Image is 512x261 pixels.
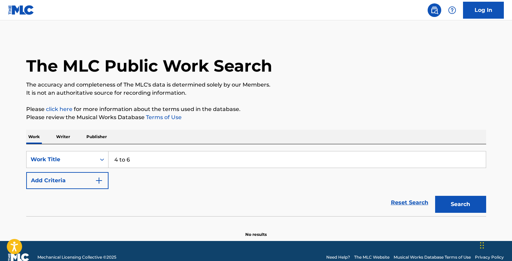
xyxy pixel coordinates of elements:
div: Drag [480,235,484,256]
span: Mechanical Licensing Collective © 2025 [37,254,116,260]
p: No results [245,223,267,238]
p: Work [26,130,42,144]
form: Search Form [26,151,486,216]
a: The MLC Website [354,254,390,260]
a: click here [46,106,72,112]
img: 9d2ae6d4665cec9f34b9.svg [95,176,103,185]
a: Log In [463,2,504,19]
p: It is not an authoritative source for recording information. [26,89,486,97]
img: search [430,6,439,14]
p: Please for more information about the terms used in the database. [26,105,486,113]
a: Musical Works Database Terms of Use [394,254,471,260]
a: Terms of Use [145,114,182,120]
img: help [448,6,456,14]
div: Work Title [31,155,92,164]
button: Search [435,196,486,213]
p: Please review the Musical Works Database [26,113,486,122]
h1: The MLC Public Work Search [26,56,272,76]
div: Help [445,3,459,17]
a: Need Help? [326,254,350,260]
button: Add Criteria [26,172,109,189]
p: The accuracy and completeness of The MLC's data is determined solely by our Members. [26,81,486,89]
p: Publisher [84,130,109,144]
iframe: Chat Widget [478,228,512,261]
img: MLC Logo [8,5,34,15]
a: Public Search [428,3,441,17]
a: Privacy Policy [475,254,504,260]
a: Reset Search [387,195,432,210]
p: Writer [54,130,72,144]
